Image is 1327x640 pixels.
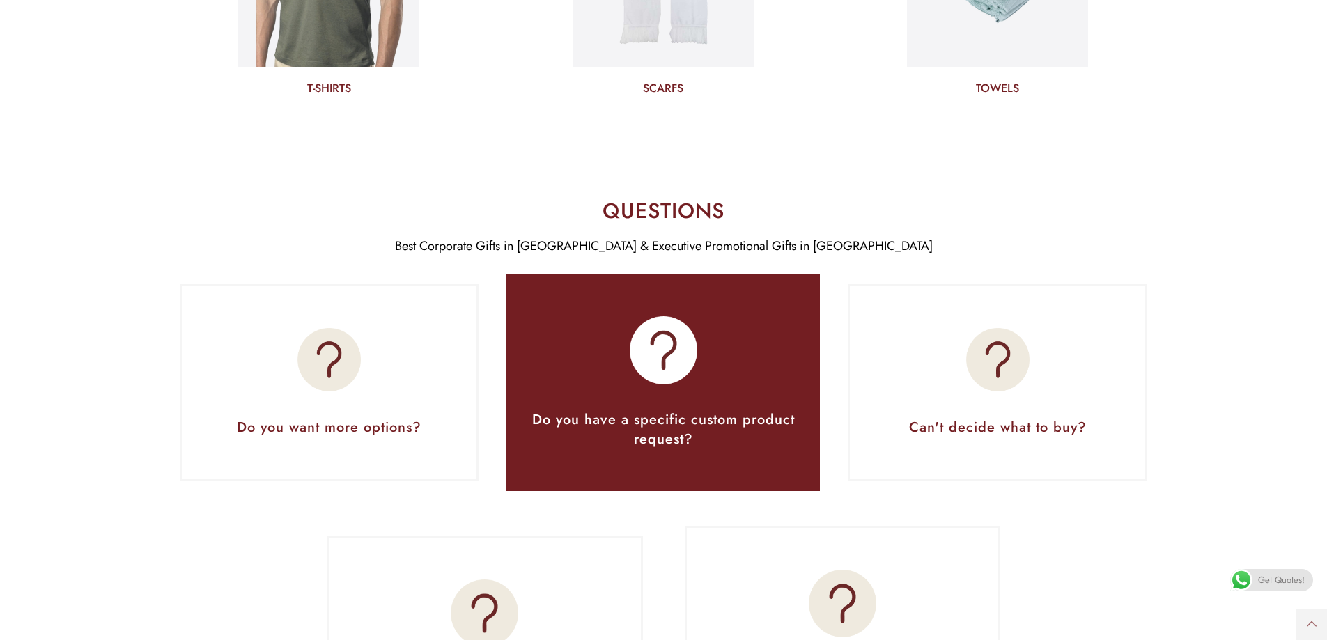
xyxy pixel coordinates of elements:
[527,410,799,449] h3: Do you have a specific custom product request?
[173,201,1155,221] h2: QUESTIONS
[173,235,1155,257] div: Best Corporate Gifts in [GEOGRAPHIC_DATA] & Executive Promotional Gifts in [GEOGRAPHIC_DATA]
[203,418,456,437] h3: Do you want more options?
[841,81,1154,96] a: TOWELS
[1258,569,1305,591] span: Get Quotes!
[173,81,486,96] a: T-SHIRTS
[506,81,820,96] a: SCARFS
[871,418,1124,437] h3: Can't decide what to buy?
